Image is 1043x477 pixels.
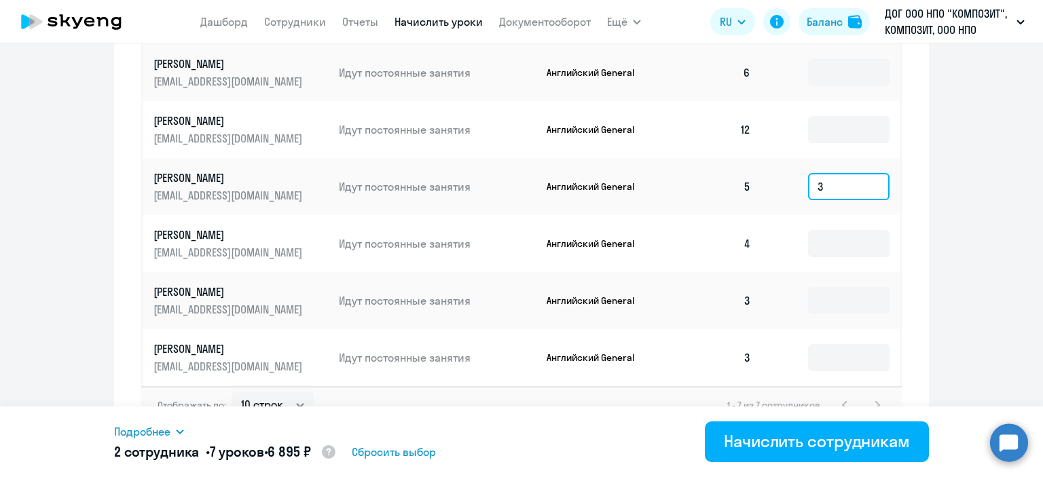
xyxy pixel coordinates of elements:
[667,272,762,329] td: 3
[153,170,306,185] p: [PERSON_NAME]
[153,131,306,146] p: [EMAIL_ADDRESS][DOMAIN_NAME]
[153,227,328,260] a: [PERSON_NAME][EMAIL_ADDRESS][DOMAIN_NAME]
[667,215,762,272] td: 4
[395,15,483,28] a: Начислить уроки
[342,15,378,28] a: Отчеты
[339,179,536,194] p: Идут постоянные занятия
[727,399,820,411] span: 1 - 7 из 7 сотрудников
[720,14,732,30] span: RU
[667,44,762,101] td: 6
[607,14,627,30] span: Ещё
[153,359,306,374] p: [EMAIL_ADDRESS][DOMAIN_NAME]
[153,188,306,203] p: [EMAIL_ADDRESS][DOMAIN_NAME]
[499,15,591,28] a: Документооборот
[153,170,328,203] a: [PERSON_NAME][EMAIL_ADDRESS][DOMAIN_NAME]
[153,227,306,242] p: [PERSON_NAME]
[158,399,226,411] span: Отображать по:
[547,123,648,136] p: Английский General
[114,423,170,440] span: Подробнее
[547,294,648,307] p: Английский General
[200,15,248,28] a: Дашборд
[153,74,306,89] p: [EMAIL_ADDRESS][DOMAIN_NAME]
[153,341,306,356] p: [PERSON_NAME]
[547,66,648,79] p: Английский General
[268,443,310,460] span: 6 895 ₽
[264,15,326,28] a: Сотрудники
[547,237,648,250] p: Английский General
[153,56,328,89] a: [PERSON_NAME][EMAIL_ADDRESS][DOMAIN_NAME]
[724,430,910,452] div: Начислить сотрудникам
[547,351,648,364] p: Английский General
[667,158,762,215] td: 5
[547,180,648,193] p: Английский General
[339,65,536,80] p: Идут постоянные занятия
[153,113,306,128] p: [PERSON_NAME]
[339,350,536,365] p: Идут постоянные занятия
[667,329,762,386] td: 3
[153,284,306,299] p: [PERSON_NAME]
[153,341,328,374] a: [PERSON_NAME][EMAIL_ADDRESS][DOMAIN_NAME]
[799,8,870,35] button: Балансbalance
[153,113,328,146] a: [PERSON_NAME][EMAIL_ADDRESS][DOMAIN_NAME]
[153,56,306,71] p: [PERSON_NAME]
[607,8,641,35] button: Ещё
[153,245,306,260] p: [EMAIL_ADDRESS][DOMAIN_NAME]
[339,236,536,251] p: Идут постоянные занятия
[352,444,436,460] span: Сбросить выбор
[705,421,929,462] button: Начислить сотрудникам
[339,293,536,308] p: Идут постоянные занятия
[153,302,306,317] p: [EMAIL_ADDRESS][DOMAIN_NAME]
[878,5,1031,38] button: ДОГ ООО НПО "КОМПОЗИТ", КОМПОЗИТ, ООО НПО
[339,122,536,137] p: Идут постоянные занятия
[153,284,328,317] a: [PERSON_NAME][EMAIL_ADDRESS][DOMAIN_NAME]
[807,14,843,30] div: Баланс
[114,442,337,463] h5: 2 сотрудника • •
[667,101,762,158] td: 12
[210,443,264,460] span: 7 уроков
[710,8,755,35] button: RU
[848,15,862,28] img: balance
[885,5,1011,38] p: ДОГ ООО НПО "КОМПОЗИТ", КОМПОЗИТ, ООО НПО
